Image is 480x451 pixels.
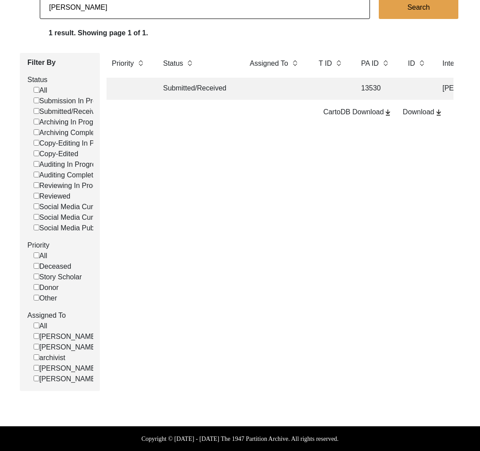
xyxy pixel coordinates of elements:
label: Social Media Curation In Progress [34,202,147,212]
div: Download [403,107,442,117]
input: [PERSON_NAME] [34,365,39,371]
img: sort-button.png [187,58,193,68]
input: [PERSON_NAME] [34,333,39,339]
input: Submission In Progress [34,98,39,103]
label: Priority [112,58,134,69]
label: Reviewed [34,191,70,202]
div: CartoDB Download [323,107,392,117]
img: sort-button.png [419,58,425,68]
label: T ID [319,58,332,69]
label: Submitted/Received [34,106,103,117]
label: PA ID [361,58,379,69]
label: archivist [34,353,65,363]
label: [PERSON_NAME] [34,331,98,342]
label: Social Media Curated [34,212,107,223]
label: Assigned To [27,310,93,321]
input: [PERSON_NAME] [34,344,39,350]
label: [PERSON_NAME] [34,342,98,353]
img: download-button.png [384,109,392,117]
label: Copy-Edited [34,149,78,159]
input: [PERSON_NAME] [34,376,39,381]
label: Priority [27,240,93,251]
label: Other [34,293,57,304]
input: Social Media Curated [34,214,39,220]
label: Filter By [27,57,93,68]
label: All [34,251,47,261]
label: [PERSON_NAME] [34,363,98,374]
label: 1 result. Showing page 1 of 1. [49,28,148,38]
input: Copy-Editing In Progress [34,140,39,146]
label: All [34,85,47,96]
input: Social Media Curation In Progress [34,203,39,209]
input: Donor [34,284,39,290]
input: Archiving In Progress [34,119,39,124]
img: sort-button.png [292,58,298,68]
label: Assigned To [250,58,288,69]
label: ID [408,58,415,69]
input: Auditing Completed [34,172,39,177]
label: [PERSON_NAME] [34,374,98,384]
input: Social Media Published [34,225,39,230]
input: All [34,323,39,328]
label: Archiving Completed [34,128,105,138]
label: Status [163,58,183,69]
label: Submission In Progress [34,96,114,106]
input: archivist [34,354,39,360]
img: sort-button.png [335,58,342,68]
input: All [34,87,39,93]
img: download-button.png [434,109,443,117]
input: Reviewed [34,193,39,199]
input: Archiving Completed [34,129,39,135]
input: Submitted/Received [34,108,39,114]
input: Story Scholar [34,274,39,279]
label: Auditing In Progress [34,159,103,170]
label: Archiving In Progress [34,117,107,128]
label: Story Scholar [34,272,82,282]
input: All [34,252,39,258]
input: Auditing In Progress [34,161,39,167]
td: Submitted/Received [158,78,237,100]
input: Copy-Edited [34,150,39,156]
img: sort-button.png [137,58,144,68]
label: Reviewing In Progress [34,180,110,191]
label: Copyright © [DATE] - [DATE] The 1947 Partition Archive. All rights reserved. [141,434,339,443]
td: 13530 [356,78,396,100]
input: Deceased [34,263,39,269]
input: Reviewing In Progress [34,182,39,188]
label: Copy-Editing In Progress [34,138,118,149]
img: sort-button.png [382,58,389,68]
label: Social Media Published [34,223,113,233]
label: Auditing Completed [34,170,101,180]
input: Other [34,295,39,301]
label: Donor [34,282,59,293]
label: Deceased [34,261,71,272]
label: Status [27,75,93,85]
label: All [34,321,47,331]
